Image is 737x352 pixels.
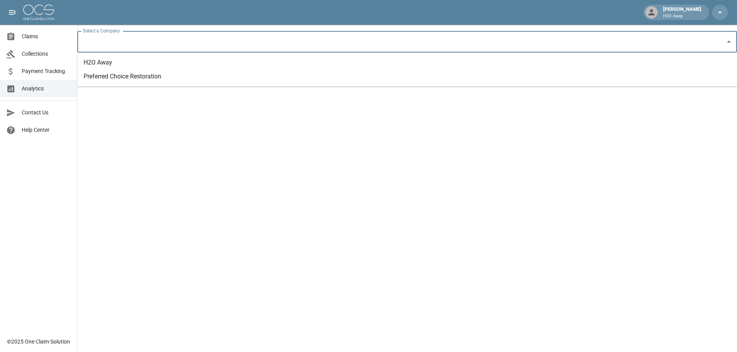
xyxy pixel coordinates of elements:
[663,13,701,20] p: H2O Away
[22,85,71,93] span: Analytics
[22,109,71,117] span: Contact Us
[22,32,71,41] span: Claims
[77,56,737,70] li: H2O Away
[5,5,20,20] button: open drawer
[7,338,70,345] div: © 2025 One Claim Solution
[22,50,71,58] span: Collections
[723,36,734,47] button: Close
[23,5,54,20] img: ocs-logo-white-transparent.png
[83,27,120,34] label: Select a Company
[77,70,737,83] li: Preferred Choice Restoration
[22,126,71,134] span: Help Center
[660,5,705,19] div: [PERSON_NAME]
[22,67,71,75] span: Payment Tracking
